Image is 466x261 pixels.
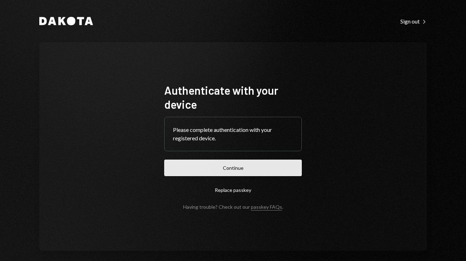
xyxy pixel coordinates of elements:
a: passkey FAQs [251,204,282,210]
h1: Authenticate with your device [164,83,302,111]
div: Sign out [400,18,427,25]
div: Please complete authentication with your registered device. [173,126,293,142]
button: Replace passkey [164,182,302,198]
a: Sign out [400,17,427,25]
button: Continue [164,160,302,176]
div: Having trouble? Check out our . [183,204,283,210]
